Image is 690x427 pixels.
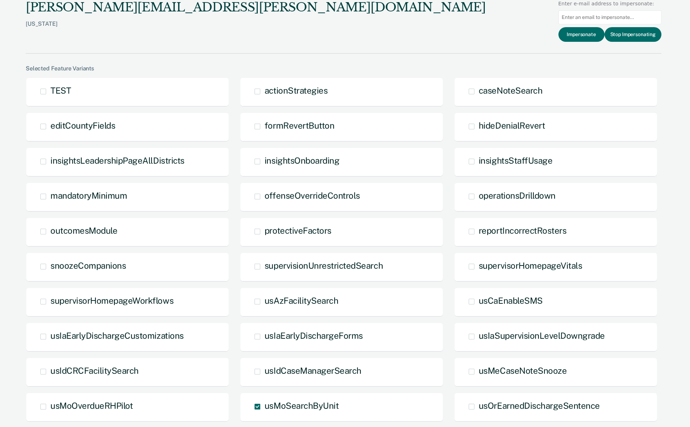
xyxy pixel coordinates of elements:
[50,366,139,376] span: usIdCRCFacilitySearch
[479,225,566,235] span: reportIncorrectRosters
[479,260,582,270] span: supervisorHomepageVitals
[26,20,486,39] div: [US_STATE]
[479,120,545,130] span: hideDenialRevert
[479,331,605,341] span: usIaSupervisionLevelDowngrade
[605,27,661,42] button: Stop Impersonating
[479,85,542,95] span: caseNoteSearch
[50,401,133,411] span: usMoOverdueRHPilot
[265,120,334,130] span: formRevertButton
[265,225,331,235] span: protectiveFactors
[265,260,383,270] span: supervisionUnrestrictedSearch
[50,85,71,95] span: TEST
[265,155,339,165] span: insightsOnboarding
[479,155,552,165] span: insightsStaffUsage
[50,190,127,200] span: mandatoryMinimum
[479,296,543,306] span: usCaEnableSMS
[265,296,338,306] span: usAzFacilitySearch
[479,190,556,200] span: operationsDrilldown
[26,65,661,72] div: Selected Feature Variants
[50,331,184,341] span: usIaEarlyDischargeCustomizations
[479,401,600,411] span: usOrEarnedDischargeSentence
[558,10,661,24] input: Enter an email to impersonate...
[50,225,117,235] span: outcomesModule
[479,366,567,376] span: usMeCaseNoteSnooze
[558,27,605,42] button: Impersonate
[265,366,361,376] span: usIdCaseManagerSearch
[50,120,115,130] span: editCountyFields
[50,296,173,306] span: supervisorHomepageWorkflows
[265,331,363,341] span: usIaEarlyDischargeForms
[265,401,339,411] span: usMoSearchByUnit
[265,190,360,200] span: offenseOverrideControls
[50,260,126,270] span: snoozeCompanions
[265,85,327,95] span: actionStrategies
[50,155,184,165] span: insightsLeadershipPageAllDistricts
